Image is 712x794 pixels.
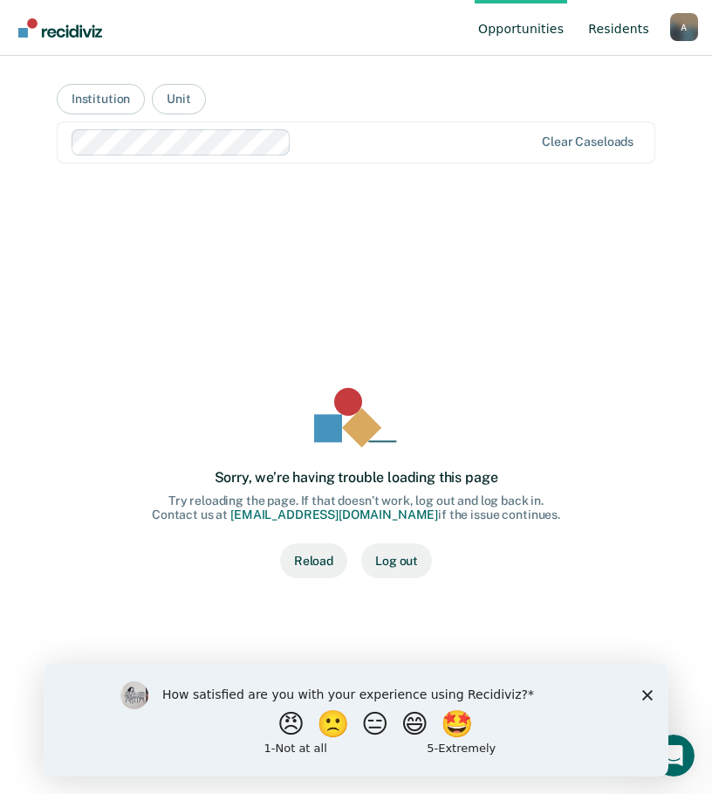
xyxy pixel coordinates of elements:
[670,13,698,41] button: Profile dropdown button
[230,507,438,521] a: [EMAIL_ADDRESS][DOMAIN_NAME]
[57,84,145,114] button: Institution
[361,543,432,578] button: Log out
[152,494,560,523] div: Try reloading the page. If that doesn’t work, log out and log back in. Contact us at if the issue...
[542,135,633,149] div: Clear caseloads
[152,84,205,114] button: Unit
[44,664,668,777] iframe: Survey by Kim from Recidiviz
[653,735,695,777] iframe: Intercom live chat
[215,469,498,486] div: Sorry, we’re having trouble loading this page
[280,543,347,578] button: Reload
[18,18,102,38] img: Recidiviz
[670,13,698,41] div: A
